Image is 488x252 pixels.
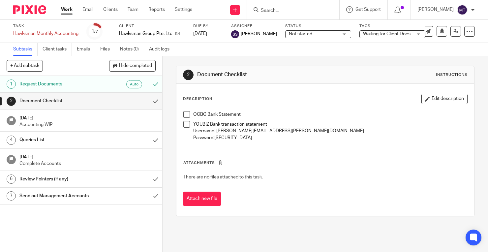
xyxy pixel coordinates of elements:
button: Hide completed [109,60,156,71]
label: Status [285,23,351,29]
a: Email [82,6,93,13]
p: OCBC Bank Statement [193,111,467,118]
img: svg%3E [457,5,468,15]
span: Hide completed [119,63,152,69]
a: Clients [103,6,118,13]
p: [PERSON_NAME] [417,6,454,13]
a: Files [100,43,115,56]
p: Username: [PERSON_NAME][EMAIL_ADDRESS][PERSON_NAME][DOMAIN_NAME] [193,128,467,134]
p: Hawksman Group Pte. Ltd. [119,30,172,37]
h1: Send out Management Accounts [19,191,101,201]
div: Auto [126,80,142,88]
div: 6 [7,174,16,184]
a: Notes (0) [120,43,144,56]
a: Team [128,6,138,13]
h1: Request Documents [19,79,101,89]
span: [PERSON_NAME] [241,31,277,37]
a: Audit logs [149,43,174,56]
span: Get Support [355,7,381,12]
div: 4 [7,136,16,145]
div: 1 [7,79,16,89]
h1: Document Checklist [197,71,339,78]
span: [DATE] [193,31,207,36]
p: Password:[SECURITY_DATA] [193,135,467,141]
label: Client [119,23,185,29]
div: Instructions [436,72,468,78]
small: /7 [94,30,98,33]
button: Edit description [421,94,468,104]
h1: [DATE] [19,113,156,121]
span: Attachments [183,161,215,165]
p: Description [183,96,212,102]
a: Settings [175,6,192,13]
a: Work [61,6,73,13]
div: 2 [183,70,194,80]
h1: Review Pointers (if any) [19,174,101,184]
label: Assignee [231,23,277,29]
p: Complete Accounts [19,160,156,167]
span: There are no files attached to this task. [183,175,263,179]
h1: [DATE] [19,152,156,160]
a: Client tasks [43,43,72,56]
p: Accounting WIP [19,121,156,128]
h1: Queries List [19,135,101,145]
div: 1 [91,27,98,35]
a: Subtasks [13,43,38,56]
a: Reports [148,6,165,13]
img: Pixie [13,5,46,14]
h1: Document Checklist [19,96,101,106]
span: Not started [289,32,312,36]
span: Waiting for Client Docs [363,32,411,36]
img: svg%3E [231,30,239,38]
div: Hawksman Monthly Accounting [13,30,78,37]
button: + Add subtask [7,60,43,71]
label: Due by [193,23,223,29]
div: 7 [7,191,16,201]
button: Attach new file [183,192,221,206]
div: 2 [7,97,16,106]
label: Tags [359,23,425,29]
label: Task [13,23,78,29]
p: YOUBIZ Bank transaction statement [193,121,467,128]
input: Search [260,8,320,14]
a: Emails [77,43,95,56]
